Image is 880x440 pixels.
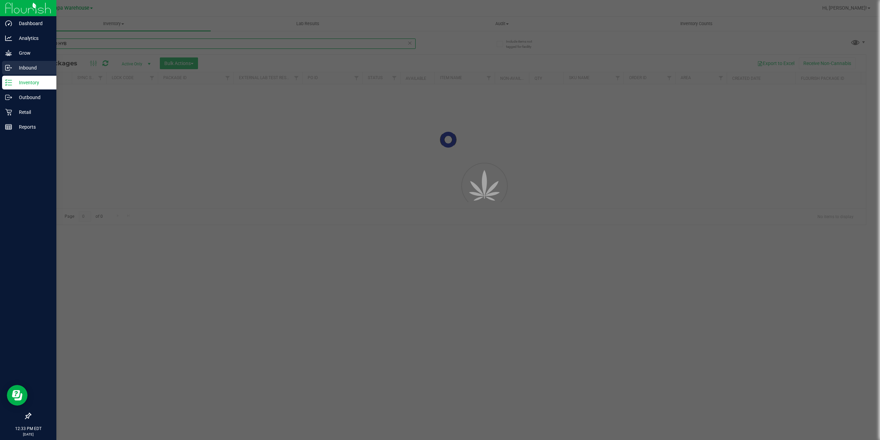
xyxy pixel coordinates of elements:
inline-svg: Grow [5,50,12,56]
inline-svg: Reports [5,124,12,130]
p: Inbound [12,64,53,72]
p: Analytics [12,34,53,42]
inline-svg: Inbound [5,64,12,71]
inline-svg: Outbound [5,94,12,101]
p: [DATE] [3,432,53,437]
p: Retail [12,108,53,116]
p: Reports [12,123,53,131]
iframe: Resource center [7,385,27,406]
p: Inventory [12,78,53,87]
p: Grow [12,49,53,57]
p: Dashboard [12,19,53,28]
inline-svg: Inventory [5,79,12,86]
inline-svg: Retail [5,109,12,116]
p: Outbound [12,93,53,101]
p: 12:33 PM EDT [3,426,53,432]
inline-svg: Analytics [5,35,12,42]
inline-svg: Dashboard [5,20,12,27]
